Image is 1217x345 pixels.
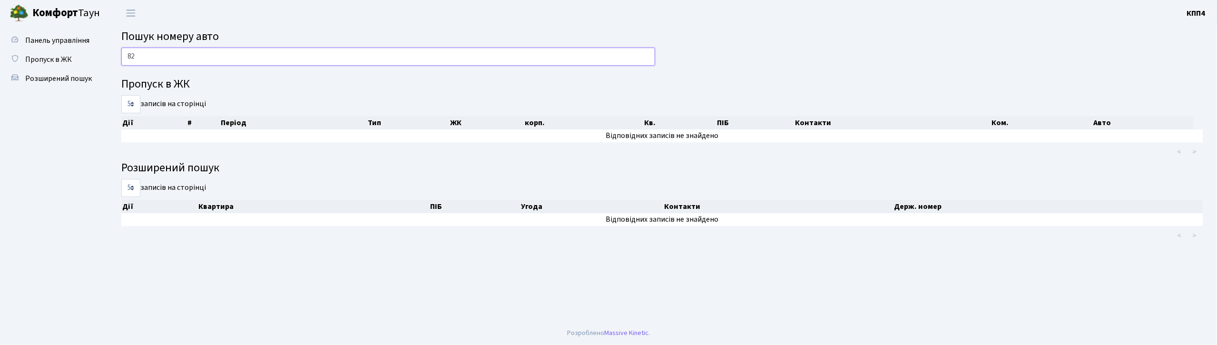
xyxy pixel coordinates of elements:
select: записів на сторінці [121,95,140,113]
a: Розширений пошук [5,69,100,88]
th: Квартира [197,200,430,213]
label: записів на сторінці [121,95,206,113]
label: записів на сторінці [121,179,206,197]
select: записів на сторінці [121,179,140,197]
span: Пошук номеру авто [121,28,219,45]
span: Таун [32,5,100,21]
th: Тип [367,116,449,129]
span: Панель управління [25,35,89,46]
b: Комфорт [32,5,78,20]
h4: Пропуск в ЖК [121,78,1203,91]
th: Держ. номер [893,200,1203,213]
span: Пропуск в ЖК [25,54,72,65]
th: Період [220,116,367,129]
a: Massive Kinetic [604,328,648,338]
th: Угода [520,200,664,213]
input: Пошук [121,48,655,66]
div: Розроблено . [567,328,650,338]
th: Авто [1092,116,1193,129]
td: Відповідних записів не знайдено [121,213,1203,226]
th: ЖК [449,116,524,129]
h4: Розширений пошук [121,161,1203,175]
th: ПІБ [716,116,794,129]
th: Контакти [794,116,991,129]
th: Дії [121,200,197,213]
th: Контакти [663,200,893,213]
a: Пропуск в ЖК [5,50,100,69]
button: Переключити навігацію [119,5,143,21]
img: logo.png [10,4,29,23]
th: Дії [121,116,186,129]
th: Ком. [991,116,1093,129]
span: Розширений пошук [25,73,92,84]
a: КПП4 [1187,8,1206,19]
th: корп. [524,116,643,129]
a: Панель управління [5,31,100,50]
td: Відповідних записів не знайдено [121,129,1203,142]
th: ПІБ [429,200,520,213]
th: # [186,116,220,129]
th: Кв. [643,116,716,129]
